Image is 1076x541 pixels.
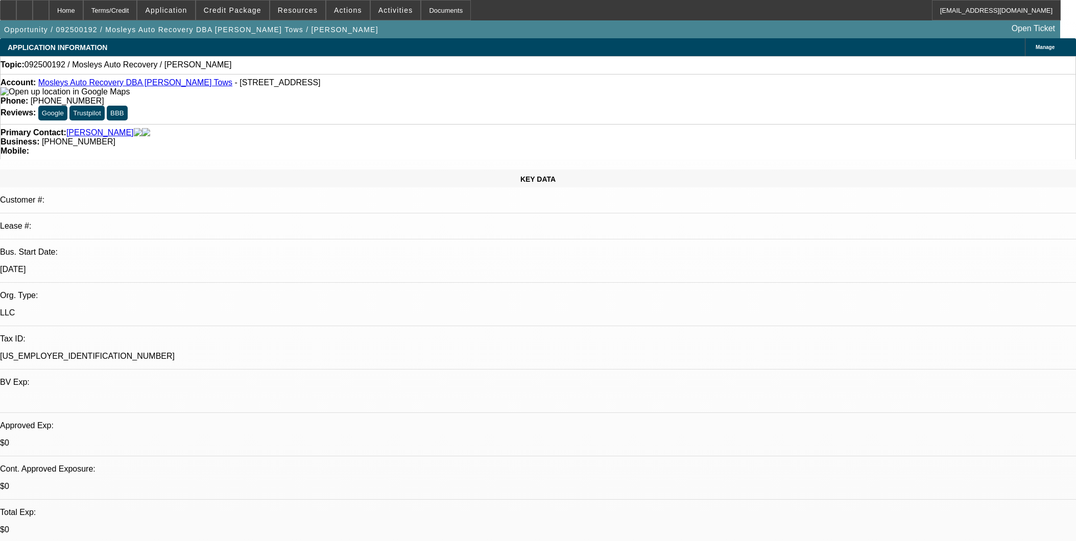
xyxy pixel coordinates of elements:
[235,78,321,87] span: - [STREET_ADDRESS]
[1,60,25,69] strong: Topic:
[270,1,325,20] button: Resources
[1,78,36,87] strong: Account:
[134,128,142,137] img: facebook-icon.png
[378,6,413,14] span: Activities
[204,6,261,14] span: Credit Package
[371,1,421,20] button: Activities
[137,1,195,20] button: Application
[1,96,28,105] strong: Phone:
[278,6,318,14] span: Resources
[31,96,104,105] span: [PHONE_NUMBER]
[69,106,104,120] button: Trustpilot
[520,175,556,183] span: KEY DATA
[1,128,66,137] strong: Primary Contact:
[38,78,232,87] a: Mosleys Auto Recovery DBA [PERSON_NAME] Tows
[1,87,130,96] a: View Google Maps
[25,60,232,69] span: 092500192 / Mosleys Auto Recovery / [PERSON_NAME]
[1036,44,1055,50] span: Manage
[4,26,378,34] span: Opportunity / 092500192 / Mosleys Auto Recovery DBA [PERSON_NAME] Tows / [PERSON_NAME]
[334,6,362,14] span: Actions
[38,106,67,120] button: Google
[1,87,130,96] img: Open up location in Google Maps
[196,1,269,20] button: Credit Package
[42,137,115,146] span: [PHONE_NUMBER]
[107,106,128,120] button: BBB
[145,6,187,14] span: Application
[142,128,150,137] img: linkedin-icon.png
[326,1,370,20] button: Actions
[1,108,36,117] strong: Reviews:
[1008,20,1059,37] a: Open Ticket
[1,137,39,146] strong: Business:
[66,128,134,137] a: [PERSON_NAME]
[1,146,29,155] strong: Mobile:
[8,43,107,52] span: APPLICATION INFORMATION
